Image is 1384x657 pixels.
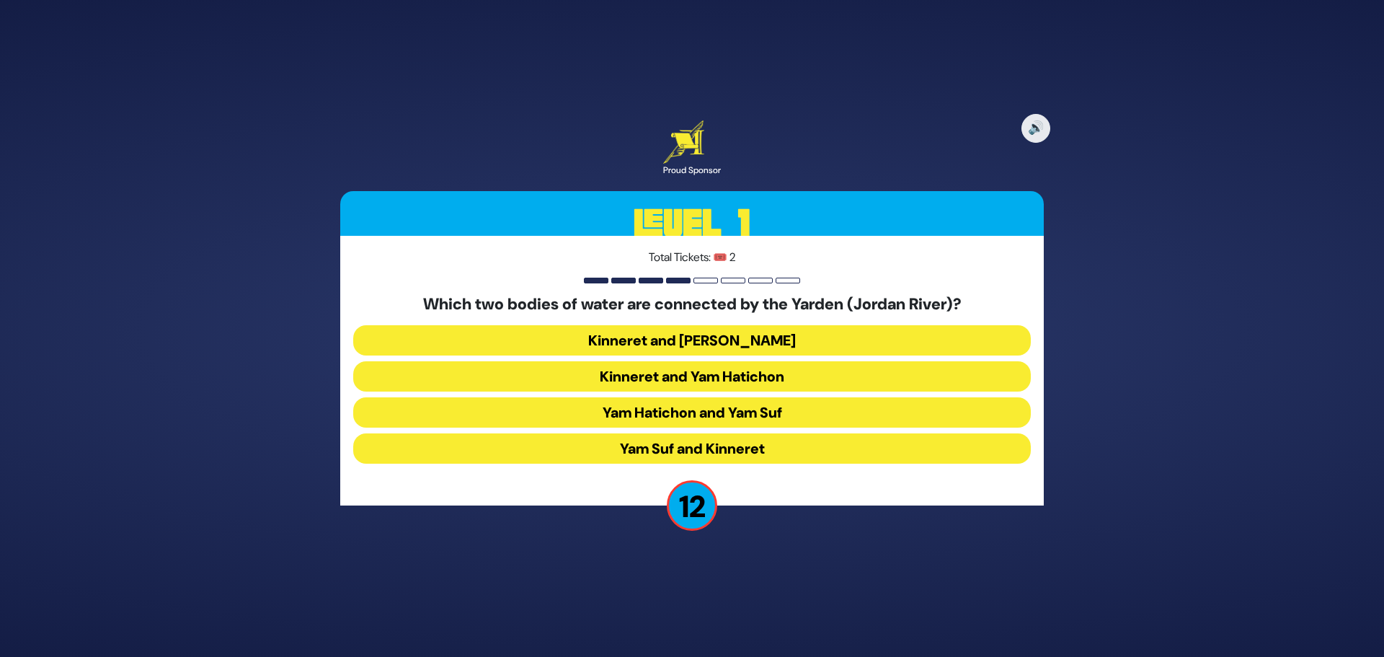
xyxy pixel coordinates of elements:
h3: Level 1 [340,191,1044,256]
button: 🔊 [1021,114,1050,143]
button: Yam Suf and Kinneret [353,433,1031,464]
img: Artscroll [663,120,704,164]
p: 12 [667,480,717,531]
button: Kinneret and Yam Hatichon [353,361,1031,392]
button: Yam Hatichon and Yam Suf [353,397,1031,428]
p: Total Tickets: 🎟️ 2 [353,249,1031,266]
button: Kinneret and [PERSON_NAME] [353,325,1031,356]
div: Proud Sponsor [663,164,721,177]
h5: Which two bodies of water are connected by the Yarden (Jordan River)? [353,295,1031,314]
